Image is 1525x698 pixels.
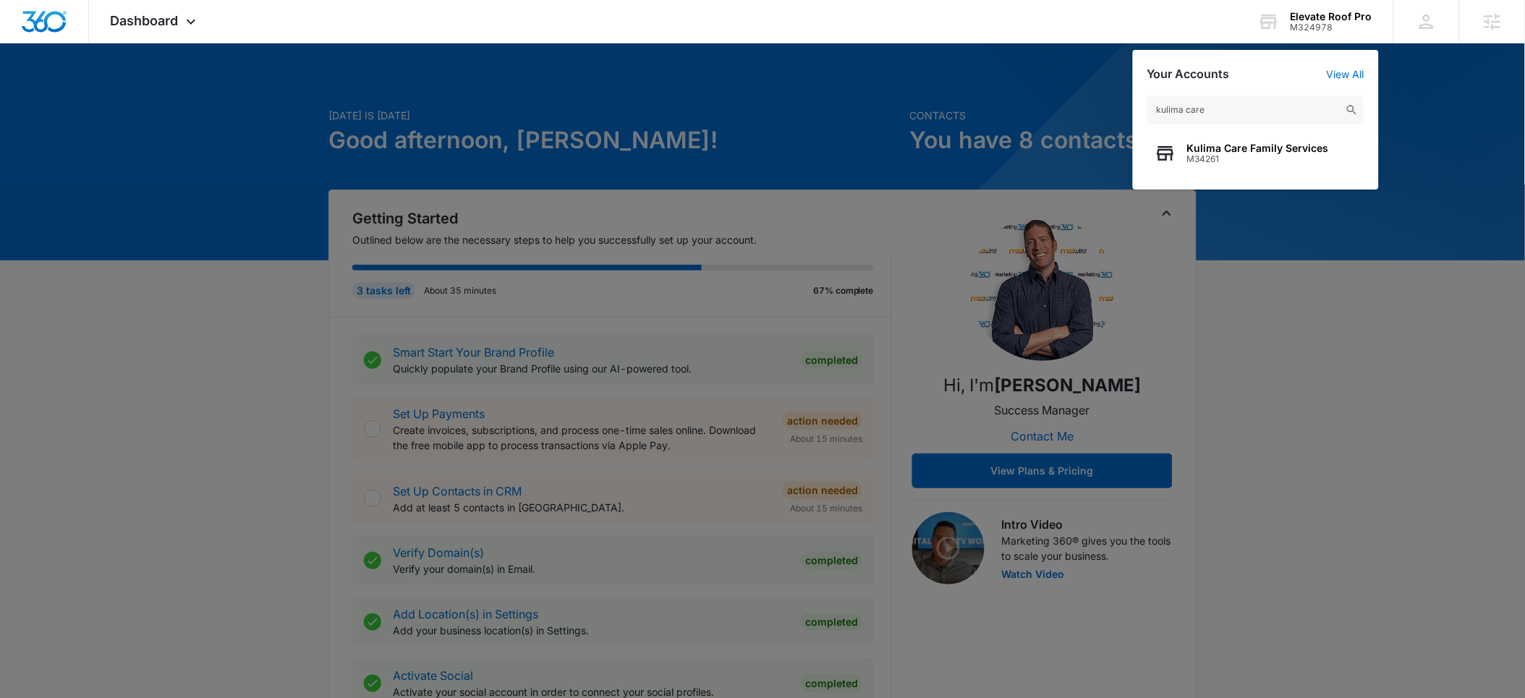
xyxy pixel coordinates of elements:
span: Dashboard [111,13,179,28]
div: account id [1291,22,1372,33]
button: Kulima Care Family ServicesM34261 [1147,132,1364,175]
span: Kulima Care Family Services [1187,142,1329,154]
a: View All [1327,68,1364,80]
input: Search Accounts [1147,95,1364,124]
h2: Your Accounts [1147,67,1230,81]
div: account name [1291,11,1372,22]
span: M34261 [1187,154,1329,164]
